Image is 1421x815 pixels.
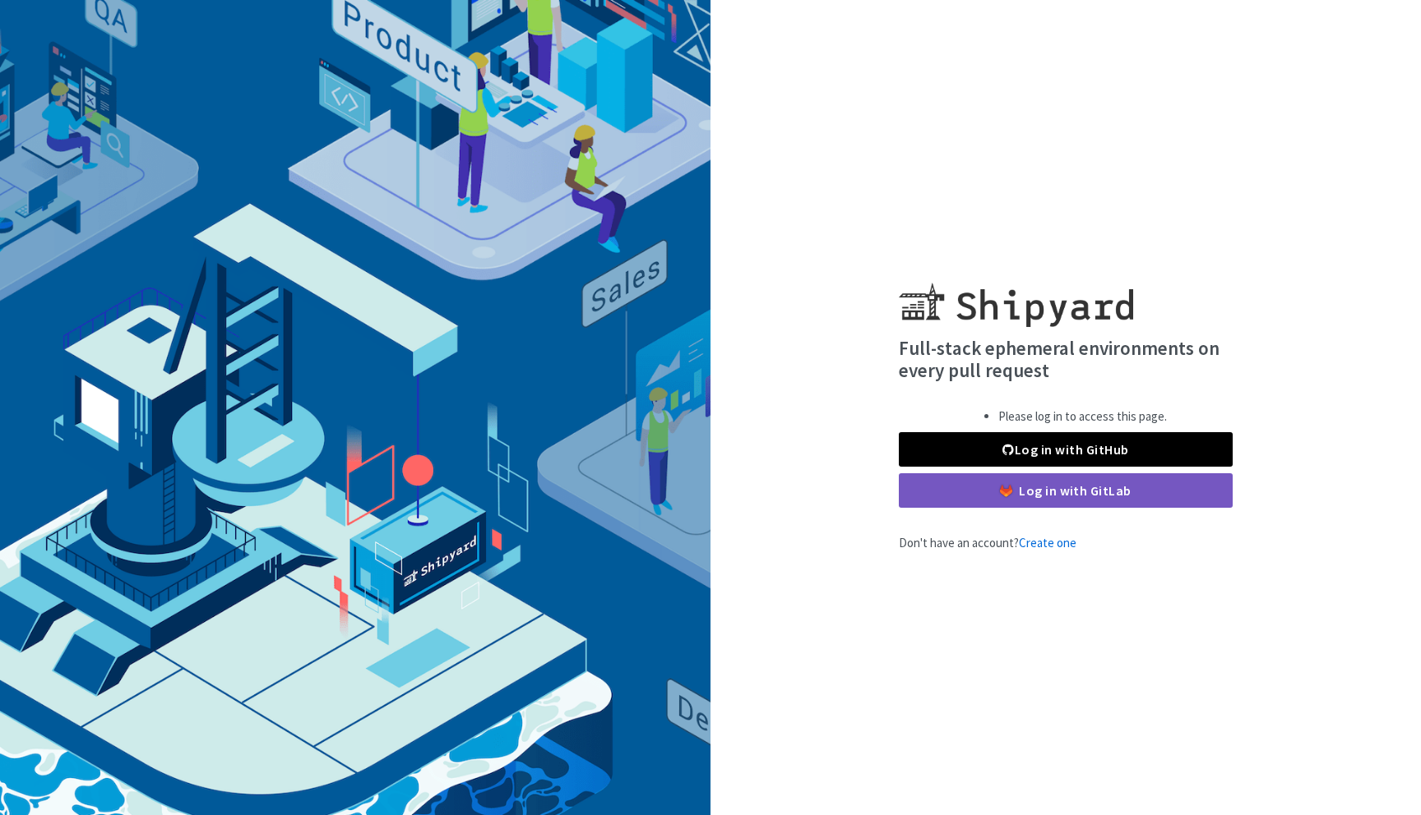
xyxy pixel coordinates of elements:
img: Shipyard logo [899,263,1133,327]
li: Please log in to access this page. [998,407,1167,426]
a: Create one [1019,535,1076,550]
a: Log in with GitHub [899,432,1233,467]
h4: Full-stack ephemeral environments on every pull request [899,337,1233,382]
span: Don't have an account? [899,535,1076,550]
img: gitlab-color.svg [1000,485,1012,497]
a: Log in with GitLab [899,473,1233,508]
